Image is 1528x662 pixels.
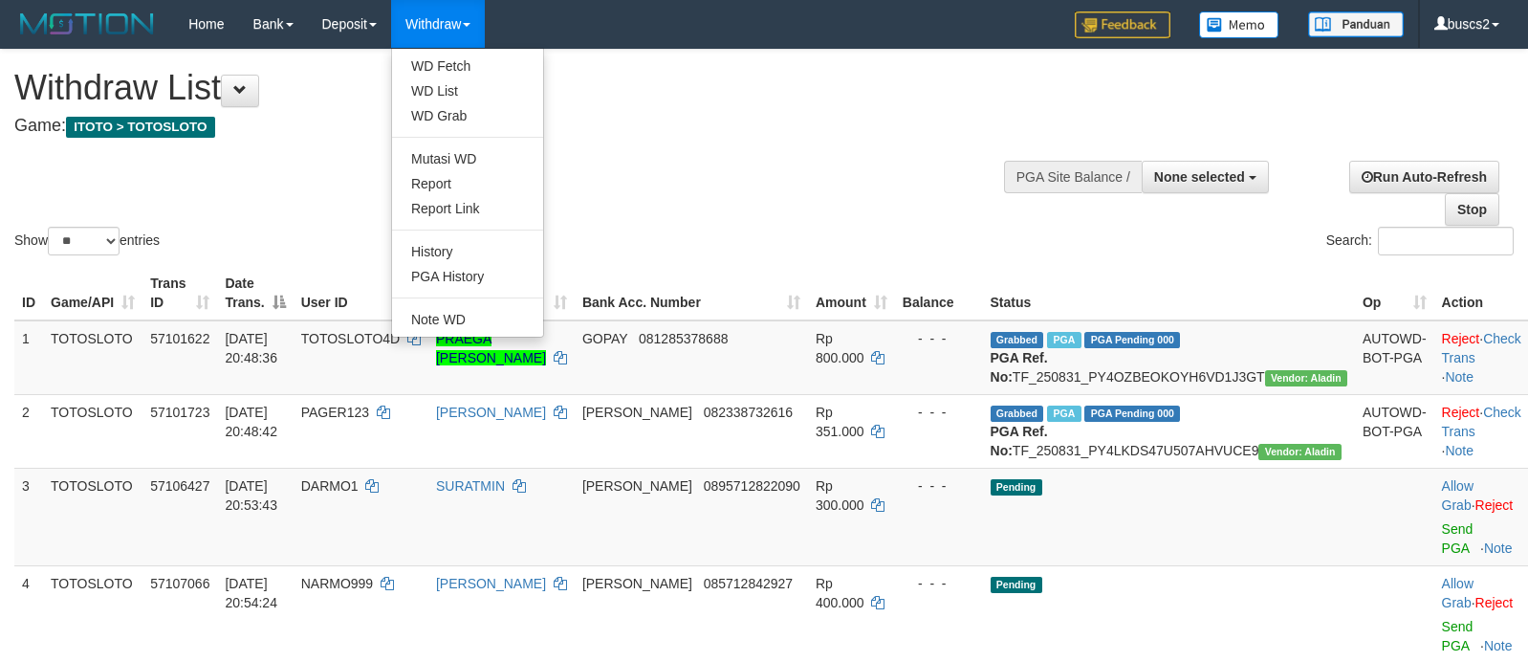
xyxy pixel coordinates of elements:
a: WD Fetch [392,54,543,78]
span: DARMO1 [301,478,359,494]
span: NARMO999 [301,576,373,591]
a: PGA History [392,264,543,289]
th: Bank Acc. Number: activate to sort column ascending [575,266,808,320]
label: Search: [1326,227,1514,255]
th: Status [983,266,1355,320]
div: PGA Site Balance / [1004,161,1142,193]
select: Showentries [48,227,120,255]
label: Show entries [14,227,160,255]
img: Button%20Memo.svg [1199,11,1279,38]
button: None selected [1142,161,1269,193]
span: Vendor URL: https://payment4.1velocity.biz [1258,444,1341,460]
a: Reject [1475,595,1514,610]
a: Send PGA [1442,521,1473,556]
span: Marked by buscs1 [1047,406,1081,422]
a: Check Trans [1442,331,1521,365]
span: TOTOSLOTO4D [301,331,400,346]
th: ID [14,266,43,320]
a: Check Trans [1442,405,1521,439]
th: Op: activate to sort column ascending [1355,266,1434,320]
b: PGA Ref. No: [991,350,1048,385]
h1: Withdraw List [14,69,999,107]
th: Amount: activate to sort column ascending [808,266,895,320]
th: Game/API: activate to sort column ascending [43,266,142,320]
a: History [392,239,543,264]
a: Note [1484,638,1513,653]
span: [PERSON_NAME] [582,478,692,494]
span: Rp 800.000 [816,331,864,365]
div: - - - [903,329,975,348]
span: Pending [991,479,1042,496]
span: Rp 351.000 [816,405,864,439]
span: [DATE] 20:54:24 [225,576,277,610]
a: Reject [1442,331,1480,346]
td: TF_250831_PY4OZBEOKOYH6VD1J3GT [983,320,1355,395]
td: 2 [14,394,43,468]
span: Rp 400.000 [816,576,864,610]
span: PGA Pending [1084,332,1180,348]
span: Marked by buscs1 [1047,332,1081,348]
span: [DATE] 20:53:43 [225,478,277,513]
span: Copy 082338732616 to clipboard [704,405,793,420]
a: Allow Grab [1442,576,1473,610]
a: Mutasi WD [392,146,543,171]
td: AUTOWD-BOT-PGA [1355,320,1434,395]
span: [DATE] 20:48:36 [225,331,277,365]
td: 1 [14,320,43,395]
span: PAGER123 [301,405,369,420]
td: TOTOSLOTO [43,394,142,468]
th: Balance [895,266,983,320]
a: Note [1445,369,1473,385]
span: · [1442,576,1475,610]
th: Trans ID: activate to sort column ascending [142,266,217,320]
a: Report Link [392,196,543,221]
span: Grabbed [991,332,1044,348]
span: · [1442,478,1475,513]
img: panduan.png [1308,11,1404,37]
a: [PERSON_NAME] [436,405,546,420]
div: - - - [903,574,975,593]
span: PGA Pending [1084,406,1180,422]
a: SURATMIN [436,478,505,494]
h4: Game: [14,117,999,136]
a: [PERSON_NAME] [436,576,546,591]
td: AUTOWD-BOT-PGA [1355,394,1434,468]
span: 57101622 [150,331,209,346]
span: Copy 081285378688 to clipboard [639,331,728,346]
input: Search: [1378,227,1514,255]
a: Note WD [392,307,543,332]
div: - - - [903,476,975,496]
span: GOPAY [582,331,627,346]
span: 57107066 [150,576,209,591]
a: Note [1484,541,1513,556]
span: [DATE] 20:48:42 [225,405,277,439]
a: Reject [1475,497,1514,513]
span: Rp 300.000 [816,478,864,513]
span: [PERSON_NAME] [582,576,692,591]
td: 3 [14,468,43,565]
a: PRAEGA [PERSON_NAME] [436,331,546,365]
img: MOTION_logo.png [14,10,160,38]
span: 57101723 [150,405,209,420]
a: Allow Grab [1442,478,1473,513]
a: WD List [392,78,543,103]
span: Vendor URL: https://payment4.1velocity.biz [1265,370,1347,386]
a: WD Grab [392,103,543,128]
img: Feedback.jpg [1075,11,1170,38]
td: TOTOSLOTO [43,320,142,395]
span: Copy 085712842927 to clipboard [704,576,793,591]
a: Run Auto-Refresh [1349,161,1499,193]
a: Note [1445,443,1473,458]
span: None selected [1154,169,1245,185]
span: [PERSON_NAME] [582,405,692,420]
span: ITOTO > TOTOSLOTO [66,117,215,138]
a: Send PGA [1442,619,1473,653]
th: Date Trans.: activate to sort column descending [217,266,293,320]
th: User ID: activate to sort column ascending [294,266,428,320]
td: TF_250831_PY4LKDS47U507AHVUCE9 [983,394,1355,468]
span: 57106427 [150,478,209,494]
span: Grabbed [991,406,1044,422]
span: Copy 0895712822090 to clipboard [704,478,800,494]
a: Report [392,171,543,196]
a: Stop [1445,193,1499,226]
